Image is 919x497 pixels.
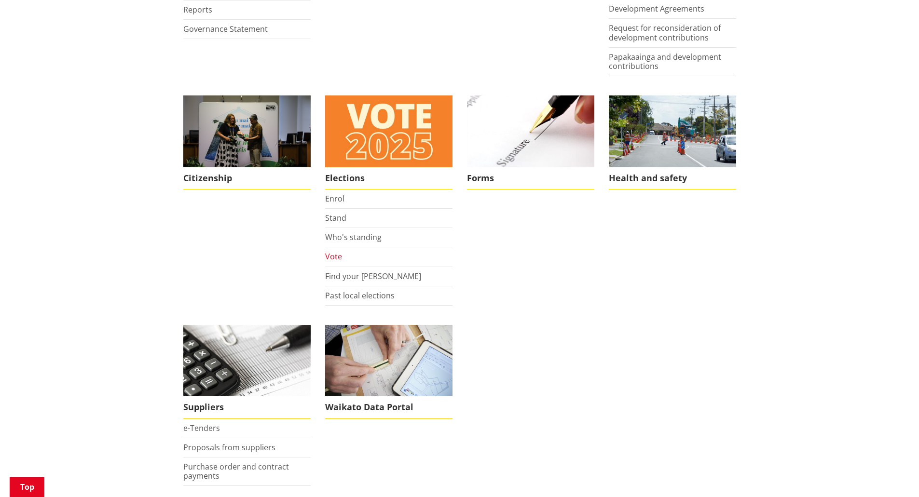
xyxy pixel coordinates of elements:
[183,24,268,34] a: Governance Statement
[325,325,453,419] a: Evaluation Waikato Data Portal
[609,23,721,42] a: Request for reconsideration of development contributions
[183,461,289,481] a: Purchase order and contract payments
[183,95,311,167] img: Citizenship Ceremony March 2023
[183,167,311,189] span: Citizenship
[183,442,275,453] a: Proposals from suppliers
[325,95,453,189] a: Elections
[609,95,736,189] a: Health and safety Health and safety
[325,232,382,242] a: Who's standing
[609,95,736,167] img: Health and safety
[183,396,311,418] span: Suppliers
[609,167,736,189] span: Health and safety
[467,95,594,189] a: Find a form to complete Forms
[875,457,909,491] iframe: Messenger Launcher
[325,193,344,204] a: Enrol
[325,271,421,282] a: Find your [PERSON_NAME]
[183,95,311,189] a: Citizenship Ceremony March 2023 Citizenship
[609,52,721,71] a: Papakaainga and development contributions
[183,423,220,433] a: e-Tenders
[183,325,311,397] img: Suppliers
[325,396,453,418] span: Waikato Data Portal
[467,167,594,189] span: Forms
[325,251,342,262] a: Vote
[325,167,453,189] span: Elections
[467,95,594,167] img: Find a form to complete
[325,95,453,167] img: Vote 2025
[10,477,44,497] a: Top
[183,325,311,419] a: Supplier information can be found here Suppliers
[609,3,704,14] a: Development Agreements
[325,213,346,223] a: Stand
[183,4,212,15] a: Reports
[325,325,453,397] img: Evaluation
[325,290,395,301] a: Past local elections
